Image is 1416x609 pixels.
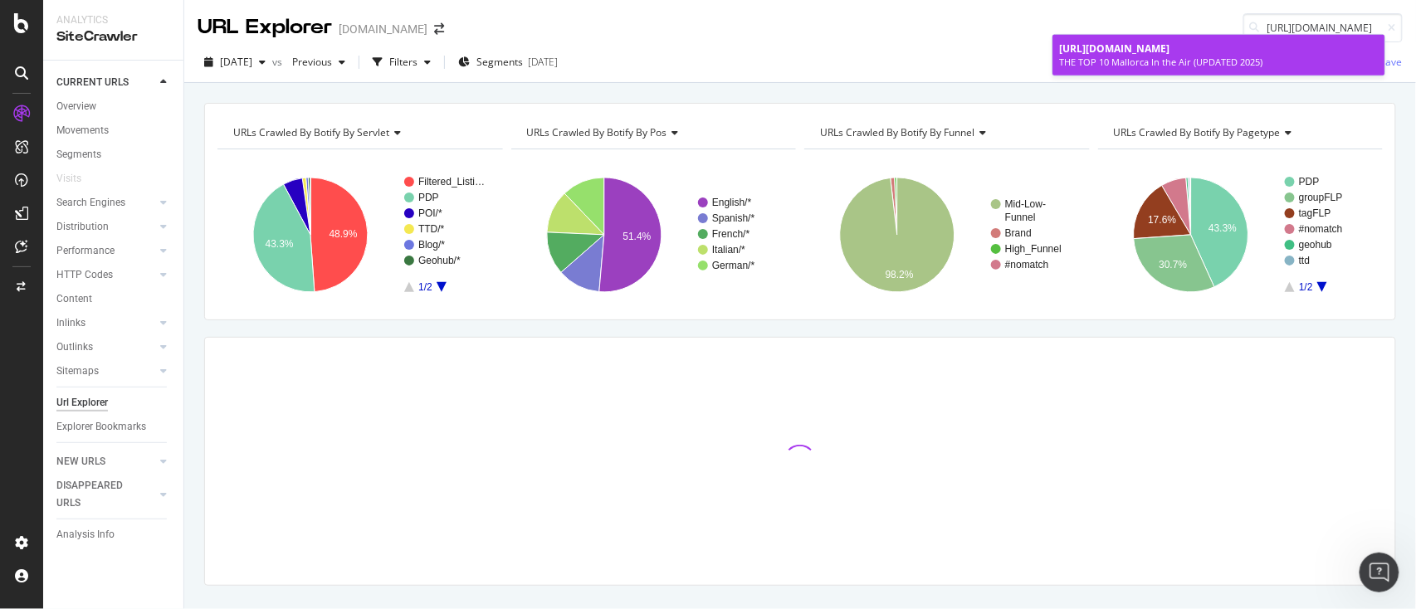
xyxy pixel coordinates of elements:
text: English/* [712,197,752,208]
a: Inlinks [56,314,155,332]
div: Save [1380,55,1403,69]
text: 48.9% [330,228,358,240]
iframe: Intercom live chat [1360,553,1399,592]
text: Blog/* [418,239,445,251]
span: Previous [286,55,332,69]
text: #nomatch [1005,259,1049,270]
a: Movements [56,122,172,139]
div: Filters [389,55,417,69]
text: geohub [1299,239,1332,251]
div: Distribution [56,218,109,236]
a: Explorer Bookmarks [56,418,172,436]
text: 17.6% [1148,214,1176,226]
div: Overview [56,98,96,115]
h4: URLs Crawled By Botify By servlet [230,119,488,146]
div: Explorer Bookmarks [56,418,146,436]
div: Sitemaps [56,363,99,380]
h4: URLs Crawled By Botify By pagetype [1111,119,1369,146]
div: Analysis Info [56,526,115,543]
div: Visits [56,170,81,188]
a: HTTP Codes [56,266,155,284]
span: URLs Crawled By Botify By pagetype [1114,125,1281,139]
span: vs [272,55,286,69]
div: Url Explorer [56,394,108,412]
text: Spanish/* [712,212,755,224]
a: Visits [56,170,98,188]
h4: URLs Crawled By Botify By funnel [817,119,1075,146]
text: ttd [1299,255,1310,266]
text: 30.7% [1159,259,1187,270]
div: DISAPPEARED URLS [56,477,140,512]
text: 43.3% [266,238,294,250]
text: PDP [418,192,439,203]
button: Filters [366,49,437,76]
svg: A chart. [217,163,499,307]
text: 98.2% [886,269,914,280]
text: PDP [1299,176,1320,188]
button: Previous [286,49,352,76]
div: NEW URLS [56,453,105,470]
div: Analytics [56,13,170,27]
a: Content [56,290,172,308]
div: SiteCrawler [56,27,170,46]
div: CURRENT URLS [56,74,129,91]
text: 1/2 [418,281,432,293]
a: DISAPPEARED URLS [56,477,155,512]
a: Outlinks [56,339,155,356]
svg: A chart. [511,163,793,307]
div: Outlinks [56,339,93,356]
text: 51.4% [623,231,651,242]
div: arrow-right-arrow-left [434,23,444,35]
text: Mid-Low- [1005,198,1046,210]
div: Movements [56,122,109,139]
div: Search Engines [56,194,125,212]
a: Sitemaps [56,363,155,380]
a: Distribution [56,218,155,236]
text: TTD/* [418,223,445,235]
svg: A chart. [804,163,1086,307]
text: 1/2 [1299,281,1313,293]
div: Content [56,290,92,308]
a: CURRENT URLS [56,74,155,91]
text: Funnel [1005,212,1036,223]
div: HTTP Codes [56,266,113,284]
a: NEW URLS [56,453,155,470]
span: URLs Crawled By Botify By pos [527,125,667,139]
a: Search Engines [56,194,155,212]
div: THE TOP 10 Mallorca In the Air (UPDATED 2025) [1060,56,1379,69]
div: [DATE] [528,55,558,69]
span: [URL][DOMAIN_NAME] [1060,41,1170,56]
text: High_Funnel [1005,243,1062,255]
a: Overview [56,98,172,115]
text: German/* [712,260,755,271]
a: Analysis Info [56,526,172,543]
div: [DOMAIN_NAME] [339,21,427,37]
a: [URL][DOMAIN_NAME]THE TOP 10 Mallorca In the Air (UPDATED 2025) [1053,35,1385,76]
a: Segments [56,146,172,163]
div: Segments [56,146,101,163]
span: Segments [476,55,523,69]
input: Find a URL [1243,13,1403,42]
span: URLs Crawled By Botify By funnel [820,125,974,139]
div: URL Explorer [198,13,332,41]
text: Geohub/* [418,255,461,266]
text: Brand [1005,227,1032,239]
text: 43.3% [1208,222,1237,234]
a: Performance [56,242,155,260]
text: groupFLP [1299,192,1343,203]
text: Filtered_Listi… [418,176,485,188]
svg: A chart. [1098,163,1379,307]
a: Url Explorer [56,394,172,412]
span: 2025 Aug. 1st [220,55,252,69]
h4: URLs Crawled By Botify By pos [524,119,782,146]
text: tagFLP [1299,207,1331,219]
text: Italian/* [712,244,745,256]
text: #nomatch [1299,223,1343,235]
div: Inlinks [56,314,85,332]
button: Segments[DATE] [452,49,564,76]
button: [DATE] [198,49,272,76]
